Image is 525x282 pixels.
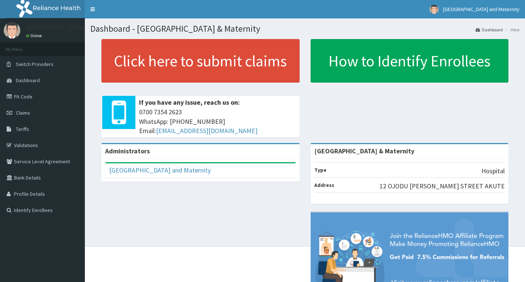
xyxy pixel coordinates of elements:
span: 0700 7354 2623 WhatsApp: [PHONE_NUMBER] Email: [139,107,296,136]
strong: [GEOGRAPHIC_DATA] & Maternity [314,147,414,155]
li: Here [504,27,519,33]
span: Switch Providers [16,61,53,67]
span: Dashboard [16,77,40,84]
b: If you have any issue, reach us on: [139,98,240,107]
b: Administrators [105,147,150,155]
p: Hospital [481,166,505,176]
a: [GEOGRAPHIC_DATA] and Maternity [109,166,211,174]
h1: Dashboard - [GEOGRAPHIC_DATA] & Maternity [90,24,519,34]
b: Address [314,182,334,188]
span: [GEOGRAPHIC_DATA] and Maternity [443,6,519,13]
span: Claims [16,109,30,116]
b: Type [314,167,327,173]
img: User Image [4,22,20,39]
a: Dashboard [476,27,503,33]
span: Tariffs [16,126,29,132]
img: User Image [429,5,439,14]
a: How to Identify Enrollees [311,39,509,83]
a: Click here to submit claims [101,39,300,83]
a: [EMAIL_ADDRESS][DOMAIN_NAME] [156,126,258,135]
a: Online [26,33,44,38]
p: 12 OJODU [PERSON_NAME] STREET AKUTE [380,181,505,191]
p: [GEOGRAPHIC_DATA] and Maternity [26,24,128,31]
